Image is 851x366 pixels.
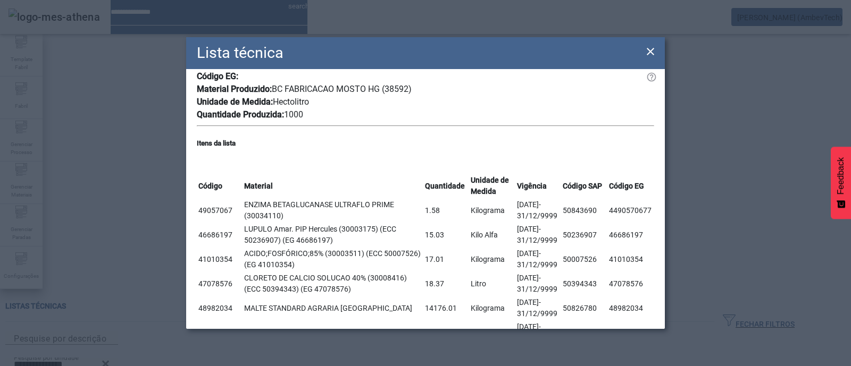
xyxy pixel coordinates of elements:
span: Material Produzido: [197,84,272,94]
td: Kilograma [470,321,515,344]
span: Hectolitro [273,97,309,107]
th: Código EG [608,174,653,198]
span: Feedback [836,157,846,194]
td: ACIDO;FOSFÓRICO;85% (30003511) (ECC 50007526) (EG 41010354) [244,248,423,271]
th: Quantidade [424,174,469,198]
td: 47078576 [608,272,653,295]
td: 50007526 [562,248,607,271]
td: 17.01 [424,248,469,271]
td: [DATE] [516,248,561,271]
td: 49057067 [198,199,243,222]
th: Unidade de Medida [470,174,515,198]
td: [DATE] [516,296,561,320]
td: 41010354 [198,248,243,271]
td: 50826780 [562,296,607,320]
td: ENZIMA BETAGLUCANASE ULTRAFLO PRIME (30034110) [244,199,423,222]
td: 48982034 [608,296,653,320]
td: 50007542 [562,321,607,344]
span: Código EG: [197,71,238,81]
td: 40035131 [608,321,653,344]
td: 6615.13 [424,321,469,344]
button: Feedback - Mostrar pesquisa [831,147,851,219]
td: [DATE] [516,321,561,344]
td: 48982034 [198,296,243,320]
span: Quantidade Produzida: [197,109,284,120]
span: Unidade de Medida: [197,97,273,107]
td: 47078576 [198,272,243,295]
td: 50394343 [562,272,607,295]
td: 4490570677 [608,199,653,222]
td: [DATE] [516,223,561,246]
td: MALTE STANDARD AGRARIA [GEOGRAPHIC_DATA] [244,296,423,320]
td: Kilograma [470,296,515,320]
th: Código [198,174,243,198]
td: Litro [470,272,515,295]
h5: Itens da lista [197,138,654,149]
th: Código SAP [562,174,607,198]
th: Vigência [516,174,561,198]
td: 15.03 [424,223,469,246]
td: LUPULO Amar. PIP Hercules (30003175) (ECC 50236907) (EG 46686197) [244,223,423,246]
td: 46686197 [198,223,243,246]
td: [DATE] [516,199,561,222]
td: 14176.01 [424,296,469,320]
td: 46686197 [608,223,653,246]
td: 41010354 [608,248,653,271]
th: Material [244,174,423,198]
td: Kilograma [470,248,515,271]
td: Kilograma [470,199,515,222]
span: 1000 [284,109,303,120]
td: Kilo Alfa [470,223,515,246]
td: CLORETO DE CALCIO SOLUCAO 40% (30008416) (ECC 50394343) (EG 47078576) [244,272,423,295]
td: [DATE] [516,272,561,295]
td: 1.58 [424,199,469,222]
td: 50236907 [562,223,607,246]
h2: Lista técnica [197,41,283,64]
td: 50843690 [562,199,607,222]
td: GRITZ MILHO; [244,321,423,344]
span: BC FABRICACAO MOSTO HG (38592) [272,84,412,94]
td: 18.37 [424,272,469,295]
td: 40035131 [198,321,243,344]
